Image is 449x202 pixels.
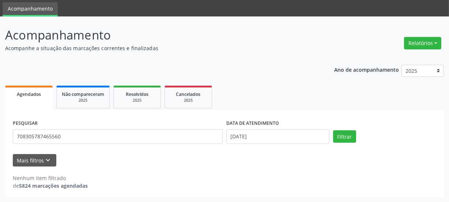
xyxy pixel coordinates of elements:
[62,91,104,97] span: Não compareceram
[13,118,38,129] label: PESQUISAR
[119,98,155,103] div: 2025
[62,98,104,103] div: 2025
[226,129,329,144] input: Selecione um intervalo
[126,91,148,97] span: Resolvidos
[5,44,312,52] p: Acompanhe a situação das marcações correntes e finalizadas
[333,130,356,143] button: Filtrar
[44,156,52,164] i: keyboard_arrow_down
[13,174,88,182] div: Nenhum item filtrado
[334,65,399,74] p: Ano de acompanhamento
[226,118,279,129] label: DATA DE ATENDIMENTO
[3,2,58,16] a: Acompanhamento
[13,182,88,190] div: de
[170,98,207,103] div: 2025
[404,37,441,49] button: Relatórios
[5,26,312,44] p: Acompanhamento
[13,129,223,144] input: Nome, CNS
[176,91,201,97] span: Cancelados
[13,154,56,167] button: Mais filtroskeyboard_arrow_down
[19,182,88,189] strong: 5824 marcações agendadas
[17,91,41,97] span: Agendados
